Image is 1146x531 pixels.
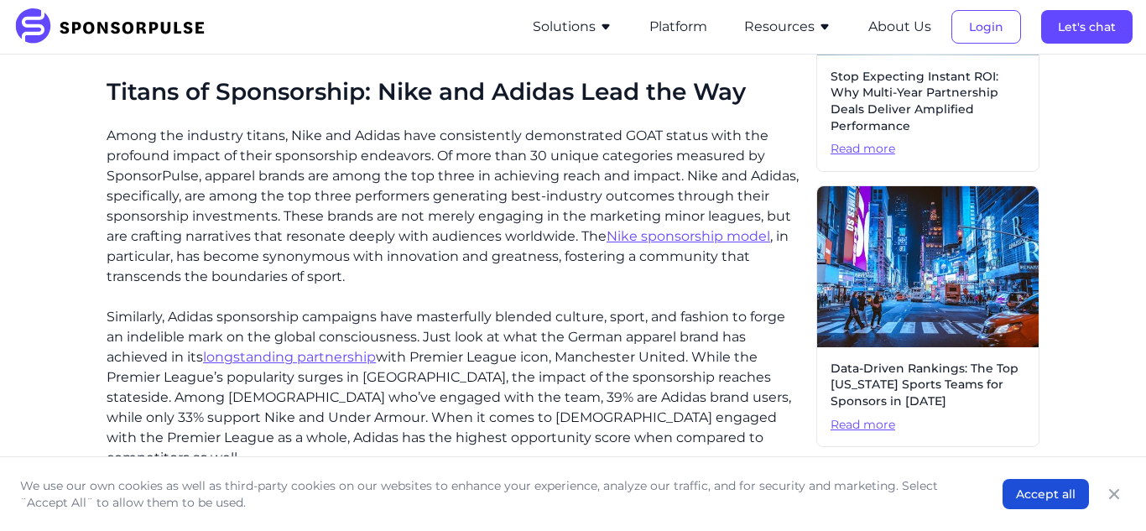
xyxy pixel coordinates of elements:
span: Read more [831,417,1025,434]
button: Platform [649,17,707,37]
span: Read more [831,141,1025,158]
h2: Titans of Sponsorship: Nike and Adidas Lead the Way [107,78,803,107]
a: Platform [649,19,707,34]
a: Nike sponsorship model [607,228,770,244]
a: About Us [868,19,931,34]
iframe: Chat Widget [1062,450,1146,531]
a: Let's chat [1041,19,1133,34]
button: Solutions [533,17,612,37]
p: We use our own cookies as well as third-party cookies on our websites to enhance your experience,... [20,477,969,511]
button: About Us [868,17,931,37]
button: Login [951,10,1021,44]
span: Stop Expecting Instant ROI: Why Multi-Year Partnership Deals Deliver Amplified Performance [831,69,1025,134]
p: Similarly, Adidas sponsorship campaigns have masterfully blended culture, sport, and fashion to f... [107,307,803,468]
button: Let's chat [1041,10,1133,44]
span: Data-Driven Rankings: The Top [US_STATE] Sports Teams for Sponsors in [DATE] [831,361,1025,410]
img: Photo by Andreas Niendorf courtesy of Unsplash [817,186,1039,347]
button: Accept all [1003,479,1089,509]
p: Among the industry titans, Nike and Adidas have consistently demonstrated GOAT status with the pr... [107,126,803,287]
button: Resources [744,17,831,37]
img: SponsorPulse [13,8,217,45]
a: longstanding partnership [203,349,376,365]
a: Login [951,19,1021,34]
a: Data-Driven Rankings: The Top [US_STATE] Sports Teams for Sponsors in [DATE]Read more [816,185,1039,447]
